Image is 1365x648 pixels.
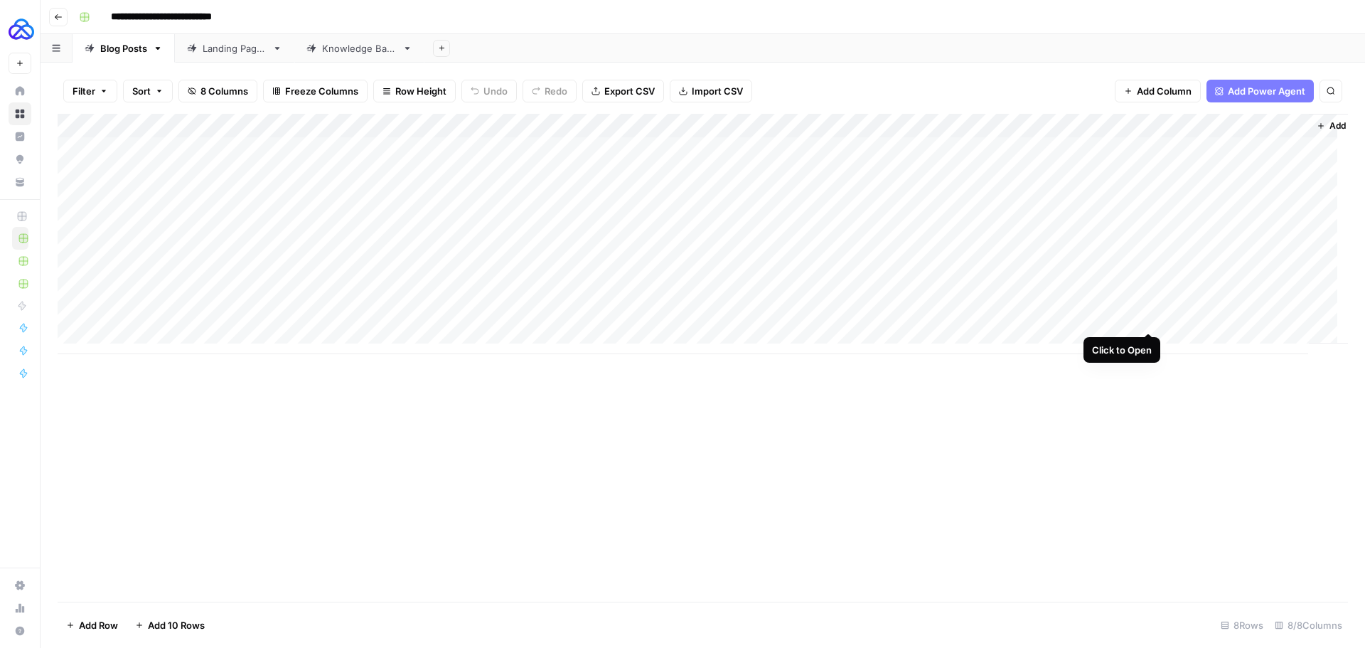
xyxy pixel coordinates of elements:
[9,597,31,620] a: Usage
[132,84,151,98] span: Sort
[9,171,31,193] a: Your Data
[1115,80,1201,102] button: Add Column
[178,80,257,102] button: 8 Columns
[9,11,31,47] button: Workspace: AUQ
[100,41,147,55] div: Blog Posts
[73,34,175,63] a: Blog Posts
[1092,343,1152,357] div: Click to Open
[1269,614,1348,637] div: 8/8 Columns
[263,80,368,102] button: Freeze Columns
[148,618,205,632] span: Add 10 Rows
[123,80,173,102] button: Sort
[461,80,517,102] button: Undo
[9,148,31,171] a: Opportunities
[1215,614,1269,637] div: 8 Rows
[9,574,31,597] a: Settings
[373,80,456,102] button: Row Height
[1137,84,1192,98] span: Add Column
[285,84,358,98] span: Freeze Columns
[395,84,446,98] span: Row Height
[9,125,31,148] a: Insights
[523,80,577,102] button: Redo
[1206,80,1314,102] button: Add Power Agent
[670,80,752,102] button: Import CSV
[294,34,424,63] a: Knowledge Base
[483,84,508,98] span: Undo
[322,41,397,55] div: Knowledge Base
[58,614,127,637] button: Add Row
[9,102,31,125] a: Browse
[582,80,664,102] button: Export CSV
[9,620,31,642] button: Help + Support
[692,84,743,98] span: Import CSV
[604,84,655,98] span: Export CSV
[1228,84,1305,98] span: Add Power Agent
[200,84,248,98] span: 8 Columns
[73,84,95,98] span: Filter
[9,16,34,42] img: AUQ Logo
[175,34,294,63] a: Landing Pages
[127,614,213,637] button: Add 10 Rows
[203,41,267,55] div: Landing Pages
[545,84,567,98] span: Redo
[79,618,118,632] span: Add Row
[9,80,31,102] a: Home
[63,80,117,102] button: Filter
